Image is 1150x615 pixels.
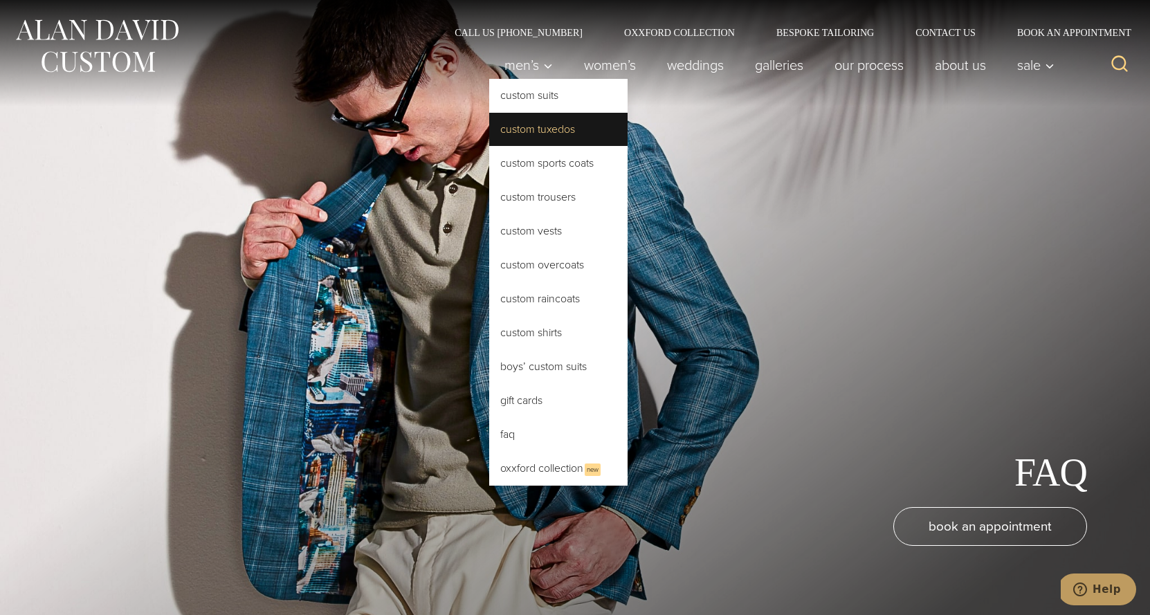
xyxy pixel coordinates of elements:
h1: FAQ [1014,450,1087,496]
a: weddings [652,51,740,79]
a: FAQ [489,418,628,451]
a: Custom Trousers [489,181,628,214]
a: Custom Shirts [489,316,628,349]
a: Custom Sports Coats [489,147,628,180]
a: Galleries [740,51,819,79]
a: Book an Appointment [996,28,1136,37]
a: Custom Tuxedos [489,113,628,146]
a: Contact Us [895,28,996,37]
a: Custom Raincoats [489,282,628,315]
a: Call Us [PHONE_NUMBER] [434,28,603,37]
a: Oxxford CollectionNew [489,452,628,486]
iframe: Opens a widget where you can chat to one of our agents [1061,573,1136,608]
a: Women’s [569,51,652,79]
a: book an appointment [893,507,1087,546]
a: Bespoke Tailoring [756,28,895,37]
img: Alan David Custom [14,15,180,77]
a: Custom Suits [489,79,628,112]
a: About Us [920,51,1002,79]
button: Sale sub menu toggle [1002,51,1062,79]
button: View Search Form [1103,48,1136,82]
a: Boys’ Custom Suits [489,350,628,383]
a: Custom Vests [489,214,628,248]
nav: Primary Navigation [489,51,1062,79]
a: Oxxford Collection [603,28,756,37]
a: Custom Overcoats [489,248,628,282]
a: Our Process [819,51,920,79]
span: book an appointment [929,516,1052,536]
button: Men’s sub menu toggle [489,51,569,79]
nav: Secondary Navigation [434,28,1136,37]
span: New [585,463,601,476]
a: Gift Cards [489,384,628,417]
